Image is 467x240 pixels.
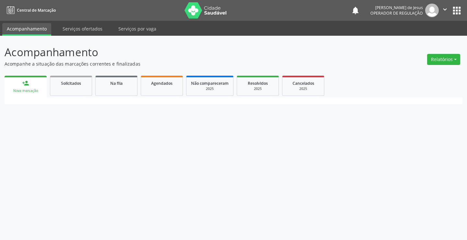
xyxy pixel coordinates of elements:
span: Solicitados [61,81,81,86]
button: apps [451,5,462,16]
p: Acompanhe a situação das marcações correntes e finalizadas [5,60,325,67]
div: person_add [22,80,29,87]
span: Operador de regulação [370,10,423,16]
span: Resolvidos [248,81,268,86]
button: notifications [351,6,360,15]
i:  [441,6,449,13]
button: Relatórios [427,54,460,65]
span: Agendados [151,81,173,86]
div: Nova marcação [9,88,42,93]
span: Central de Marcação [17,7,56,13]
div: [PERSON_NAME] de Jesus [370,5,423,10]
a: Acompanhamento [2,23,51,36]
a: Central de Marcação [5,5,56,16]
span: Cancelados [293,81,314,86]
div: 2025 [191,86,229,91]
span: Na fila [110,81,123,86]
div: 2025 [287,86,319,91]
img: img [425,4,439,17]
p: Acompanhamento [5,44,325,60]
a: Serviços ofertados [58,23,107,34]
a: Serviços por vaga [114,23,161,34]
button:  [439,4,451,17]
div: 2025 [242,86,274,91]
span: Não compareceram [191,81,229,86]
